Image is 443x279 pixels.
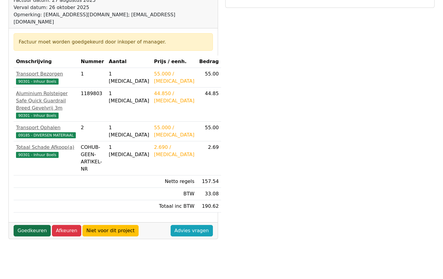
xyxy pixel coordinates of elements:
[197,88,221,122] td: 44.85
[197,200,221,213] td: 190.62
[82,225,139,236] a: Niet voor dit project
[78,68,106,88] td: 1
[16,70,76,85] a: Transport Bezorgen90301 - Inhuur Boels
[109,124,149,139] div: 1 [MEDICAL_DATA]
[152,56,197,68] th: Prijs / eenh.
[16,70,76,78] div: Transport Bezorgen
[19,38,208,46] div: Factuur moet worden goedgekeurd door inkoper of manager.
[154,90,194,104] div: 44.850 / [MEDICAL_DATA]
[171,225,213,236] a: Advies vragen
[16,79,59,85] span: 90301 - Inhuur Boels
[14,225,51,236] a: Goedkeuren
[78,88,106,122] td: 1189803
[154,124,194,139] div: 55.000 / [MEDICAL_DATA]
[16,132,76,138] span: 09185 - DIVERSEN MATERIAAL
[78,141,106,175] td: COHUB-GEEN-ARTIKEL-NR
[109,70,149,85] div: 1 [MEDICAL_DATA]
[109,90,149,104] div: 1 [MEDICAL_DATA]
[16,90,76,119] a: Aluminium Rolsteiger Safe Quick Guardrail Breed Gevelvrij 3m90301 - Inhuur Boels
[197,122,221,141] td: 55.00
[106,56,152,68] th: Aantal
[154,144,194,158] div: 2.690 / [MEDICAL_DATA]
[16,113,59,119] span: 90301 - Inhuur Boels
[16,144,76,158] a: Totaal Schade Afkoop(a)90301 - Inhuur Boels
[14,4,213,11] div: Verval datum: 26 oktober 2025
[16,124,76,139] a: Transport Ophalen09185 - DIVERSEN MATERIAAL
[197,175,221,188] td: 157.54
[197,141,221,175] td: 2.69
[109,144,149,158] div: 1 [MEDICAL_DATA]
[16,124,76,131] div: Transport Ophalen
[16,90,76,112] div: Aluminium Rolsteiger Safe Quick Guardrail Breed Gevelvrij 3m
[152,200,197,213] td: Totaal inc BTW
[14,11,213,26] div: Opmerking: [EMAIL_ADDRESS][DOMAIN_NAME]; [EMAIL_ADDRESS][DOMAIN_NAME]
[152,188,197,200] td: BTW
[154,70,194,85] div: 55.000 / [MEDICAL_DATA]
[16,144,76,151] div: Totaal Schade Afkoop(a)
[52,225,81,236] a: Afkeuren
[78,122,106,141] td: 2
[197,56,221,68] th: Bedrag
[14,56,78,68] th: Omschrijving
[152,175,197,188] td: Netto regels
[197,68,221,88] td: 55.00
[78,56,106,68] th: Nummer
[16,152,59,158] span: 90301 - Inhuur Boels
[197,188,221,200] td: 33.08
